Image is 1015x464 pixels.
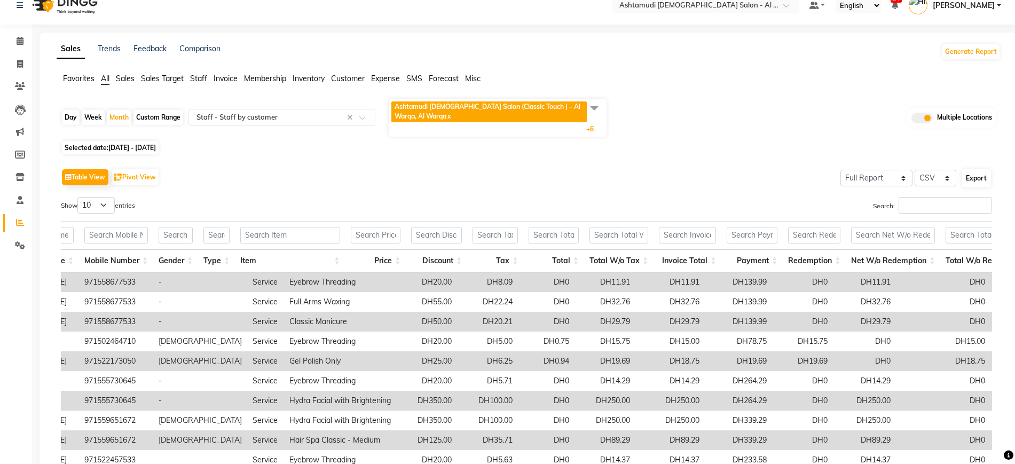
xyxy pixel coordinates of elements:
span: Inventory [293,74,325,83]
td: DH0 [896,430,990,450]
th: Total: activate to sort column ascending [523,249,584,272]
td: DH0 [772,371,833,391]
span: Sales [116,74,135,83]
td: DH264.29 [705,371,772,391]
td: DH14.29 [833,371,896,391]
td: DH6.25 [457,351,518,371]
a: x [446,112,451,120]
input: Search Mobile Number [84,227,148,243]
td: 971558677533 [79,272,153,292]
td: DH100.00 [457,391,518,411]
span: Favorites [63,74,95,83]
td: DH250.00 [575,391,635,411]
div: Custom Range [133,110,183,125]
th: Invoice Total: activate to sort column ascending [654,249,721,272]
td: [DEMOGRAPHIC_DATA] [153,332,247,351]
td: DH139.99 [705,312,772,332]
td: DH0 [833,351,896,371]
td: DH20.21 [457,312,518,332]
td: DH19.69 [575,351,635,371]
th: Discount: activate to sort column ascending [406,249,467,272]
div: Week [82,110,105,125]
td: DH19.69 [772,351,833,371]
td: DH0 [518,430,575,450]
label: Show entries [61,197,135,214]
td: 971502464710 [79,332,153,351]
td: DH29.79 [635,312,705,332]
td: DH32.76 [833,292,896,312]
a: Trends [98,44,121,53]
input: Search Net W/o Redemption [851,227,935,243]
button: Table View [62,169,108,185]
td: 971555730645 [79,371,153,391]
span: Invoice [214,74,238,83]
th: Total W/o Tax: activate to sort column ascending [584,249,654,272]
td: Service [247,391,284,411]
span: Expense [371,74,400,83]
td: DH0 [518,411,575,430]
td: DH11.91 [833,272,896,292]
td: DH0 [896,371,990,391]
td: DH14.29 [635,371,705,391]
td: Service [247,351,284,371]
td: Service [247,430,284,450]
td: DH11.91 [635,272,705,292]
td: - [153,391,247,411]
td: DH22.24 [457,292,518,312]
td: DH14.29 [575,371,635,391]
td: Full Arms Waxing [284,292,396,312]
td: DH250.00 [833,391,896,411]
a: 177 [892,1,898,10]
td: DH0 [772,430,833,450]
td: DH78.75 [705,332,772,351]
a: Comparison [179,44,221,53]
button: Pivot View [112,169,159,185]
td: 971558677533 [79,312,153,332]
td: Service [247,371,284,391]
td: DH250.00 [575,411,635,430]
span: Membership [244,74,286,83]
td: DH0 [772,411,833,430]
td: DH250.00 [635,411,705,430]
a: Feedback [133,44,167,53]
td: 971559651672 [79,430,153,450]
td: DH339.29 [705,430,772,450]
td: DH0 [518,312,575,332]
td: DH0.94 [518,351,575,371]
td: DH15.00 [635,332,705,351]
span: Customer [331,74,365,83]
td: DH0 [518,391,575,411]
td: DH0 [896,391,990,411]
th: Payment: activate to sort column ascending [721,249,783,272]
th: Mobile Number: activate to sort column ascending [79,249,153,272]
input: Search Total W/o Tax [589,227,648,243]
input: Search Redemption [788,227,840,243]
td: DH32.76 [635,292,705,312]
th: Item: activate to sort column ascending [235,249,345,272]
td: DH0 [518,272,575,292]
span: All [101,74,109,83]
td: Service [247,332,284,351]
td: DH20.00 [396,371,457,391]
td: DH0 [518,292,575,312]
td: DH139.99 [705,272,772,292]
select: Showentries [77,197,115,214]
td: Hydra Facial with Brightening [284,411,396,430]
td: DH0 [896,292,990,312]
td: - [153,371,247,391]
a: Sales [57,40,85,59]
td: DH139.99 [705,292,772,312]
td: DH339.29 [705,411,772,430]
td: DH0 [772,292,833,312]
td: DH250.00 [833,411,896,430]
td: DH35.71 [457,430,518,450]
td: DH0 [518,371,575,391]
td: [DEMOGRAPHIC_DATA] [153,411,247,430]
td: DH125.00 [396,430,457,450]
td: Hair Spa Classic - Medium [284,430,396,450]
div: Day [62,110,80,125]
input: Search Price [351,227,401,243]
td: DH8.09 [457,272,518,292]
th: Type: activate to sort column ascending [198,249,235,272]
td: DH19.69 [705,351,772,371]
